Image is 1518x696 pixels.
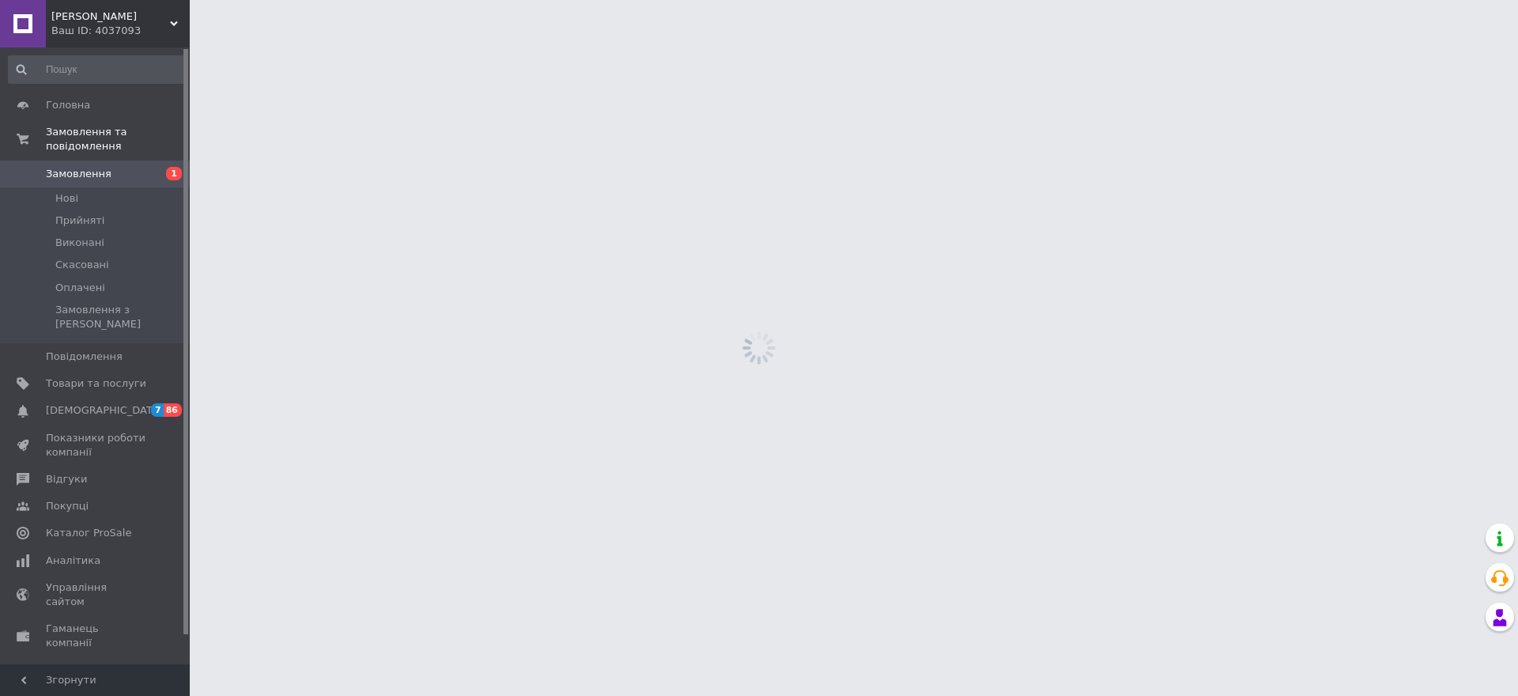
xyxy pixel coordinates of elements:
span: Скасовані [55,258,109,272]
span: Відгуки [46,472,87,486]
span: Дельта Драйв [51,9,170,24]
span: Аналітика [46,554,100,568]
span: Замовлення [46,167,111,181]
span: Гаманець компанії [46,622,146,650]
span: [DEMOGRAPHIC_DATA] [46,403,163,418]
span: Каталог ProSale [46,526,131,540]
span: Нові [55,191,78,206]
span: 7 [151,403,164,417]
span: Управління сайтом [46,581,146,609]
span: Головна [46,98,90,112]
span: Показники роботи компанії [46,431,146,460]
span: Покупці [46,499,89,513]
span: Товари та послуги [46,376,146,391]
span: Замовлення та повідомлення [46,125,190,153]
span: Оплачені [55,281,105,295]
span: 1 [166,167,182,180]
span: Виконані [55,236,104,250]
div: Ваш ID: 4037093 [51,24,190,38]
span: Повідомлення [46,350,123,364]
span: Маркет [46,664,86,678]
span: Прийняті [55,214,104,228]
span: Замовлення з [PERSON_NAME] [55,303,185,331]
input: Пошук [8,55,187,84]
span: 86 [164,403,182,417]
